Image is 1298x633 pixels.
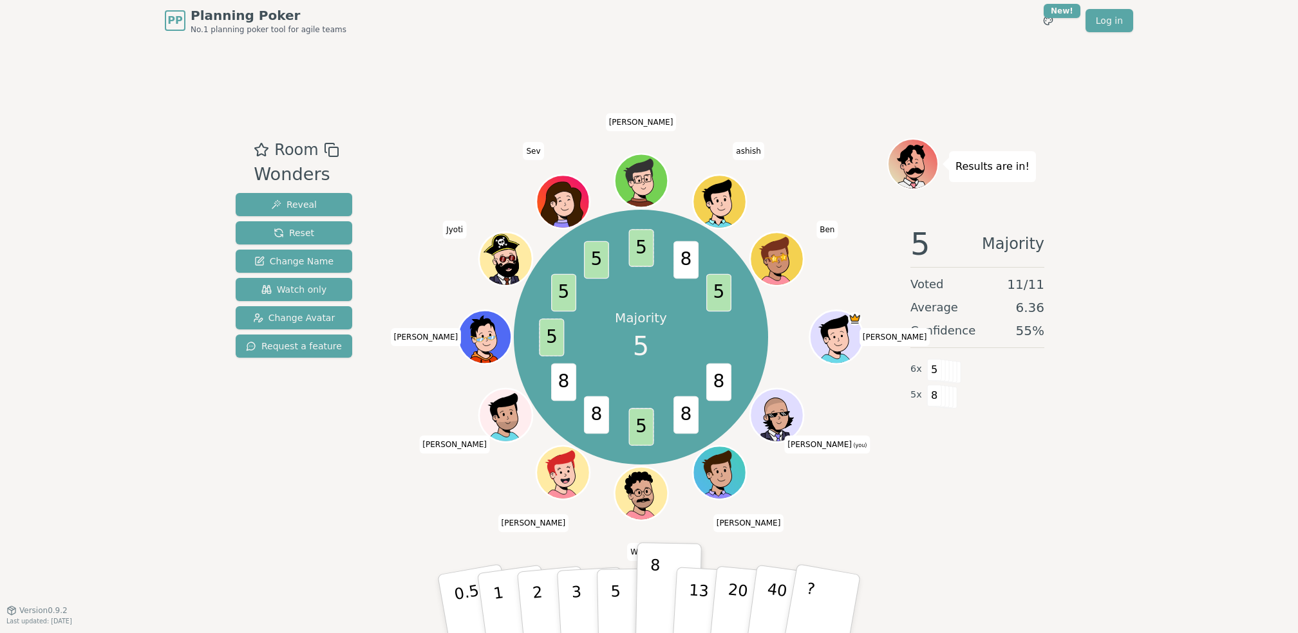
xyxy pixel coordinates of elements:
span: No.1 planning poker tool for agile teams [191,24,346,35]
span: Click to change your name [523,142,543,160]
a: PPPlanning PokerNo.1 planning poker tool for agile teams [165,6,346,35]
a: Log in [1086,9,1133,32]
span: 6 x [910,362,922,376]
span: Click to change your name [713,514,784,532]
span: Click to change your name [860,328,930,346]
span: Watch only [261,283,327,296]
span: Click to change your name [606,113,677,131]
button: Request a feature [236,335,352,358]
span: 8 [927,385,942,407]
span: Click to change your name [784,436,870,454]
span: 5 [910,228,930,259]
button: Change Avatar [236,306,352,329]
span: 5 [633,327,649,365]
div: Wonders [254,161,339,188]
p: 8 [649,556,660,625]
span: 5 [927,359,942,381]
span: Planning Poker [191,6,346,24]
span: 8 [673,241,699,279]
span: 8 [583,396,608,434]
span: 55 % [1016,322,1044,340]
span: 11 / 11 [1007,275,1044,293]
span: Version 0.9.2 [19,605,68,616]
span: Voted [910,275,944,293]
button: Click to change your avatar [751,390,802,441]
span: Click to change your name [391,328,462,346]
span: 6.36 [1015,298,1044,316]
div: New! [1044,4,1080,18]
span: 8 [551,363,576,401]
button: Reset [236,221,352,244]
span: Change Name [254,255,334,268]
span: 5 [706,273,731,311]
span: Click to change your name [816,221,838,239]
span: 5 [628,408,654,446]
span: 5 [539,318,564,356]
span: Julin Patel is the host [848,312,861,326]
span: Click to change your name [419,436,490,454]
p: Results are in! [955,158,1030,176]
button: Watch only [236,278,352,301]
span: Click to change your name [498,514,569,532]
span: (you) [852,443,867,448]
button: Reveal [236,193,352,216]
span: 5 [551,273,576,311]
span: Request a feature [246,340,342,353]
button: Version0.9.2 [6,605,68,616]
span: 5 [583,241,608,279]
button: New! [1037,9,1060,32]
span: 8 [706,363,731,401]
span: Click to change your name [627,543,655,561]
span: Confidence [910,322,975,340]
span: Change Avatar [253,311,335,324]
button: Add as favourite [254,138,269,161]
span: Room [274,138,318,161]
span: Click to change your name [443,221,466,239]
span: Majority [982,228,1044,259]
p: Majority [615,309,667,327]
span: Reveal [271,198,317,211]
span: Click to change your name [733,142,764,160]
span: 5 x [910,388,922,402]
span: Average [910,298,958,316]
span: Reset [274,226,314,239]
span: 5 [628,229,654,267]
span: PP [167,13,182,28]
button: Change Name [236,250,352,273]
span: 8 [673,396,699,434]
span: Last updated: [DATE] [6,618,72,625]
